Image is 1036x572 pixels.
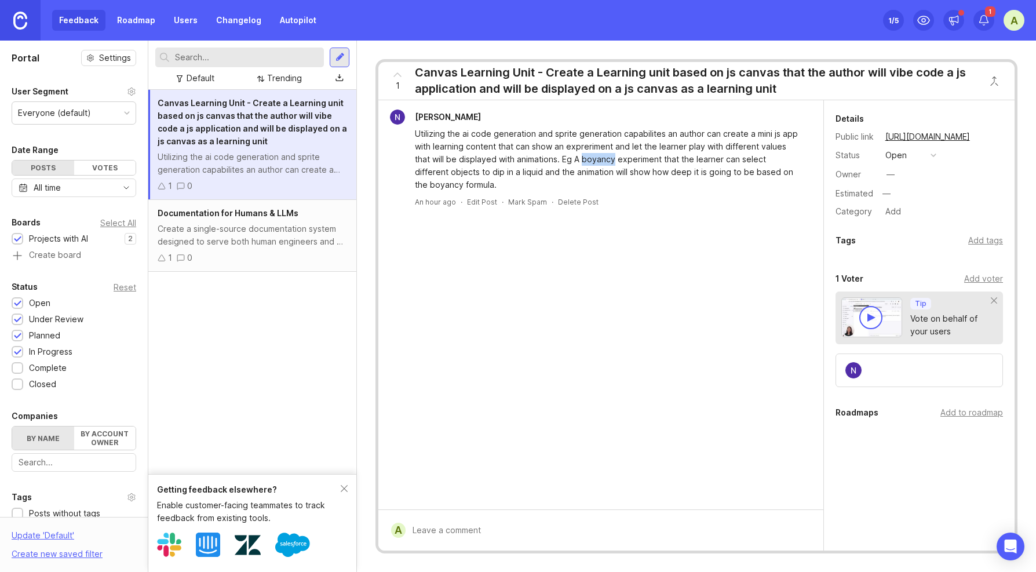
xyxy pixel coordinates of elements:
[964,272,1003,285] div: Add voter
[940,406,1003,419] div: Add to roadmap
[114,284,136,290] div: Reset
[157,483,341,496] div: Getting feedback elsewhere?
[99,52,131,64] span: Settings
[12,51,39,65] h1: Portal
[29,232,88,245] div: Projects with AI
[12,161,74,175] div: Posts
[275,527,310,562] img: Salesforce logo
[29,313,83,326] div: Under Review
[841,297,902,337] img: video-thumbnail-vote-d41b83416815613422e2ca741bf692cc.jpg
[885,149,907,162] div: open
[158,98,347,146] span: Canvas Learning Unit - Create a Learning unit based on js canvas that the author will vibe code a...
[879,186,894,201] div: —
[12,490,32,504] div: Tags
[836,234,856,247] div: Tags
[12,548,103,560] div: Create new saved filter
[148,200,356,272] a: Documentation for Humans & LLMsCreate a single-source documentation system designed to serve both...
[29,329,60,342] div: Planned
[81,50,136,66] button: Settings
[836,205,876,218] div: Category
[168,252,172,264] div: 1
[13,12,27,30] img: Canny Home
[882,129,973,144] a: [URL][DOMAIN_NAME]
[273,10,323,31] a: Autopilot
[415,112,481,122] span: [PERSON_NAME]
[209,10,268,31] a: Changelog
[12,427,74,450] label: By name
[167,10,205,31] a: Users
[876,204,904,219] a: Add
[997,533,1024,560] div: Open Intercom Messenger
[915,299,926,308] p: Tip
[883,10,904,31] button: 1/5
[415,64,977,97] div: Canvas Learning Unit - Create a Learning unit based on js canvas that the author will vibe code a...
[888,12,899,28] div: 1 /5
[196,533,220,557] img: Intercom logo
[390,110,405,125] img: Nikos Ntousakis
[12,143,59,157] div: Date Range
[110,10,162,31] a: Roadmap
[18,107,91,119] div: Everyone (default)
[1004,10,1024,31] button: A
[887,168,895,181] div: —
[29,507,100,520] div: Posts without tags
[836,112,864,126] div: Details
[552,197,553,207] div: ·
[29,362,67,374] div: Complete
[882,204,904,219] div: Add
[157,533,181,557] img: Slack logo
[985,6,995,17] span: 1
[383,110,490,125] a: Nikos Ntousakis[PERSON_NAME]
[148,90,356,200] a: Canvas Learning Unit - Create a Learning unit based on js canvas that the author will vibe code a...
[29,378,56,391] div: Closed
[836,130,876,143] div: Public link
[157,499,341,524] div: Enable customer-facing teammates to track feedback from existing tools.
[175,51,319,64] input: Search...
[836,406,878,420] div: Roadmaps
[12,409,58,423] div: Companies
[461,197,462,207] div: ·
[836,168,876,181] div: Owner
[117,183,136,192] svg: toggle icon
[128,234,133,243] p: 2
[187,180,192,192] div: 0
[396,79,400,92] span: 1
[12,85,68,99] div: User Segment
[235,532,261,558] img: Zendesk logo
[29,297,50,309] div: Open
[34,181,61,194] div: All time
[19,456,129,469] input: Search...
[836,272,863,286] div: 1 Voter
[983,70,1006,93] button: Close button
[508,197,547,207] button: Mark Spam
[74,427,136,450] label: By account owner
[558,197,599,207] div: Delete Post
[12,529,74,548] div: Update ' Default '
[12,216,41,229] div: Boards
[12,251,136,261] a: Create board
[836,190,873,198] div: Estimated
[187,72,214,85] div: Default
[187,252,192,264] div: 0
[502,197,504,207] div: ·
[845,362,862,378] img: Nikos Ntousakis
[12,280,38,294] div: Status
[74,161,136,175] div: Votes
[168,180,172,192] div: 1
[910,312,991,338] div: Vote on behalf of your users
[158,208,298,218] span: Documentation for Humans & LLMs
[100,220,136,226] div: Select All
[391,523,406,538] div: A
[415,127,800,191] div: Utilizing the ai code generation and sprite generation capabilites an author can create a mini js...
[158,223,347,248] div: Create a single-source documentation system designed to serve both human engineers and AI coding ...
[836,149,876,162] div: Status
[158,151,347,176] div: Utilizing the ai code generation and sprite generation capabilites an author can create a mini js...
[467,197,497,207] div: Edit Post
[29,345,72,358] div: In Progress
[968,234,1003,247] div: Add tags
[267,72,302,85] div: Trending
[415,197,456,207] a: An hour ago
